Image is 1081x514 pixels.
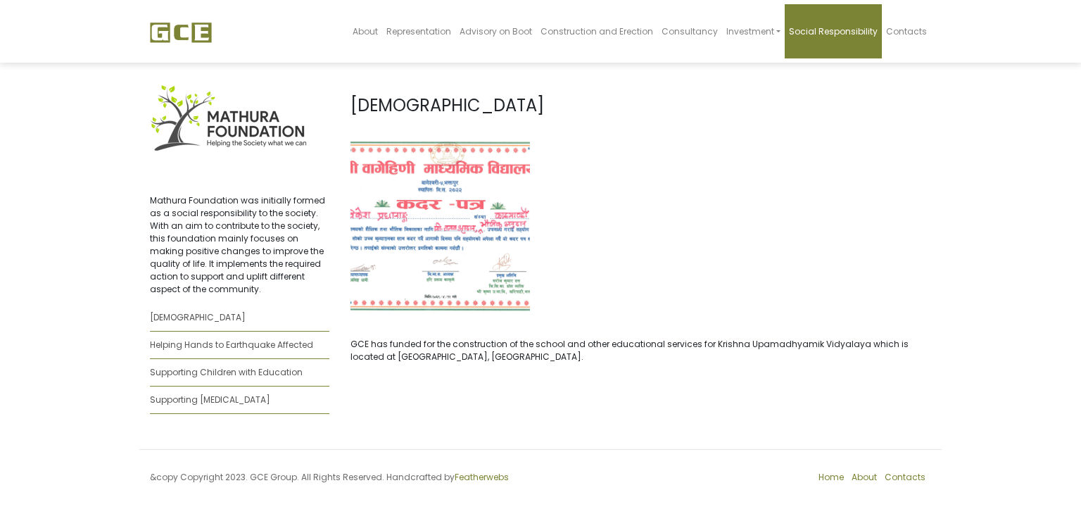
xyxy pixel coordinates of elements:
a: Supporting [MEDICAL_DATA] [150,387,329,414]
img: mathura.png [150,84,307,151]
p: Mathura Foundation was initially formed as a social responsibility to the society. With an aim to... [150,194,329,296]
a: About [852,471,877,483]
p: GCE has funded for the construction of the school and other educational services for Krishna Upam... [350,338,931,363]
a: Consultancy [657,4,722,58]
span: Construction and Erection [540,25,653,37]
span: Consultancy [662,25,718,37]
a: Contacts [885,471,925,483]
div: &copy Copyright 2023. GCE Group. All Rights Reserved. Handcrafted by [139,471,540,492]
span: Contacts [886,25,927,37]
img: GCE Group [150,22,212,43]
a: [DEMOGRAPHIC_DATA] [150,304,329,332]
span: Representation [386,25,451,37]
a: About [348,4,382,58]
a: Supporting Children with Education [150,359,329,387]
span: Advisory on Boot [460,25,532,37]
span: About [353,25,378,37]
a: Social Responsibility [785,4,882,58]
span: Investment [726,25,774,37]
a: Home [818,471,844,483]
a: Construction and Erection [536,4,657,58]
a: Advisory on Boot [455,4,536,58]
a: Investment [722,4,785,58]
a: Featherwebs [455,471,509,483]
img: Kadar-Cetificate.jpg [350,137,530,313]
h1: [DEMOGRAPHIC_DATA] [350,96,931,116]
a: Helping Hands to Earthquake Affected [150,332,329,359]
a: Representation [382,4,455,58]
a: Contacts [882,4,931,58]
span: Social Responsibility [789,25,878,37]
